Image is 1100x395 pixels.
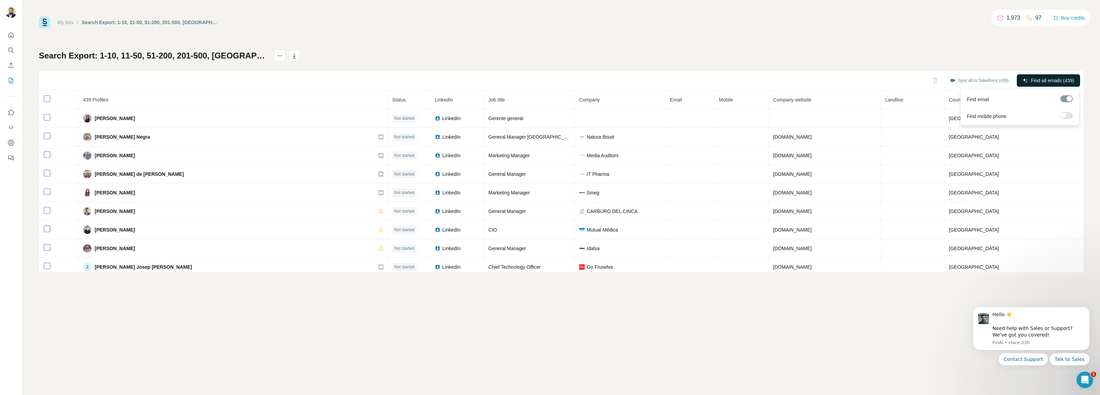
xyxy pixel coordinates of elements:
[1017,74,1080,87] button: Find all emails (439)
[949,153,999,158] span: [GEOGRAPHIC_DATA]
[392,97,406,103] span: Status
[579,134,585,140] img: company-logo
[394,152,415,159] span: Not started
[95,245,135,252] span: [PERSON_NAME]
[442,115,461,122] span: LinkedIn
[488,134,686,140] span: General Manager [GEOGRAPHIC_DATA], [GEOGRAPHIC_DATA] & [GEOGRAPHIC_DATA]
[949,246,999,251] span: [GEOGRAPHIC_DATA]
[579,246,585,251] img: company-logo
[949,97,966,103] span: Country
[587,226,618,233] span: Mutual Médica
[442,189,461,196] span: LinkedIn
[488,97,505,103] span: Job title
[435,246,440,251] img: LinkedIn logo
[488,264,541,270] span: Chief Technology Officer
[949,227,999,233] span: [GEOGRAPHIC_DATA]
[83,207,91,215] img: Avatar
[949,209,999,214] span: [GEOGRAPHIC_DATA]
[773,246,812,251] span: [DOMAIN_NAME]
[83,189,91,197] img: Avatar
[442,245,461,252] span: LinkedIn
[587,171,609,178] span: IT Pharma
[435,116,440,121] img: LinkedIn logo
[83,226,91,234] img: Avatar
[773,227,812,233] span: [DOMAIN_NAME]
[394,190,415,196] span: Not started
[579,153,585,158] img: company-logo
[773,171,812,177] span: [DOMAIN_NAME]
[1091,372,1096,377] span: 1
[488,209,526,214] span: General Manager
[579,97,600,103] span: Company
[5,121,16,134] button: Use Surfe API
[95,226,135,233] span: [PERSON_NAME]
[949,116,999,121] span: [GEOGRAPHIC_DATA]
[83,133,91,141] img: Avatar
[95,189,135,196] span: [PERSON_NAME]
[83,263,91,271] div: J
[435,227,440,233] img: LinkedIn logo
[442,208,461,215] span: LinkedIn
[442,134,461,140] span: LinkedIn
[394,134,415,140] span: Not started
[394,227,415,233] span: Not started
[587,208,638,215] span: CARBURO DEL CINCA
[83,151,91,160] img: Avatar
[442,264,461,270] span: LinkedIn
[1053,13,1085,23] button: Buy credits
[95,208,135,215] span: [PERSON_NAME]
[1031,77,1074,84] span: Find all emails (439)
[719,97,733,103] span: Mobile
[579,264,585,270] img: company-logo
[1077,372,1093,388] iframe: Intercom live chat
[39,17,51,28] img: Surfe Logo
[587,134,614,140] span: Natura Bissé
[435,97,453,103] span: LinkedIn
[579,227,585,233] img: company-logo
[435,171,440,177] img: LinkedIn logo
[77,19,78,26] li: /
[885,97,903,103] span: Landline
[773,153,812,158] span: [DOMAIN_NAME]
[949,134,999,140] span: [GEOGRAPHIC_DATA]
[5,59,16,72] button: Enrich CSV
[5,29,16,41] button: Quick start
[435,134,440,140] img: LinkedIn logo
[82,19,218,26] div: Search Export: 1-10, 11-50, 51-200, 201-500, [GEOGRAPHIC_DATA], Operations, Marketing, Informatio...
[773,264,812,270] span: [DOMAIN_NAME]
[39,50,268,61] h1: Search Export: 1-10, 11-50, 51-200, 201-500, [GEOGRAPHIC_DATA], Operations, Marketing, Informatio...
[579,171,585,177] img: company-logo
[442,152,461,159] span: LinkedIn
[1035,14,1042,22] p: 97
[949,264,999,270] span: [GEOGRAPHIC_DATA]
[95,115,135,122] span: [PERSON_NAME]
[5,44,16,56] button: Search
[394,264,415,270] span: Not started
[394,245,415,252] span: Not started
[57,20,74,25] a: My lists
[587,264,613,270] span: Go Fruselva
[5,7,16,18] img: Avatar
[435,190,440,195] img: LinkedIn logo
[773,97,811,103] span: Company website
[435,153,440,158] img: LinkedIn logo
[442,226,461,233] span: LinkedIn
[83,97,109,103] span: 439 Profiles
[95,264,192,270] span: [PERSON_NAME] Josep [PERSON_NAME]
[670,97,682,103] span: Email
[587,152,619,159] span: Media Auditors
[1006,14,1020,22] p: 1,973
[488,190,530,195] span: Marketing Manager
[773,190,812,195] span: [DOMAIN_NAME]
[5,152,16,164] button: Feedback
[5,106,16,119] button: Use Surfe on LinkedIn
[435,264,440,270] img: LinkedIn logo
[488,246,526,251] span: General Manager
[488,153,530,158] span: Marketing Manager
